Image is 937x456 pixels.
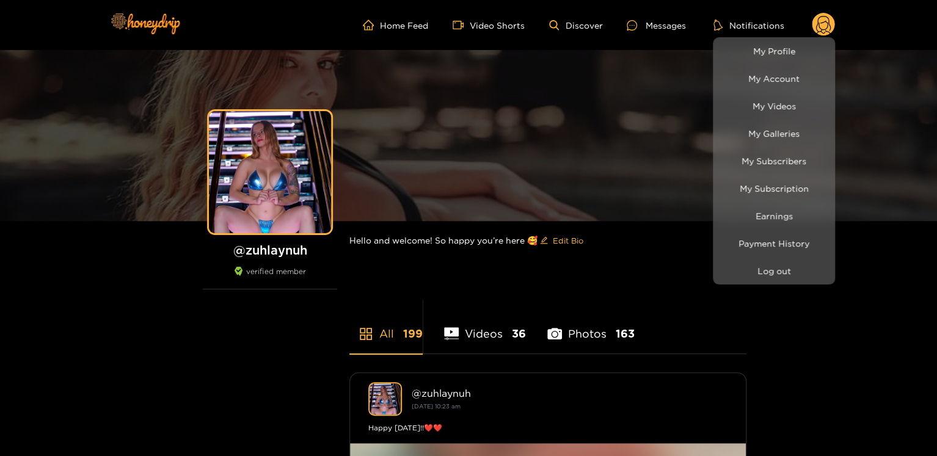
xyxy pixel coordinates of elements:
[716,68,832,89] a: My Account
[716,95,832,117] a: My Videos
[716,123,832,144] a: My Galleries
[716,40,832,62] a: My Profile
[716,178,832,199] a: My Subscription
[716,233,832,254] a: Payment History
[716,150,832,172] a: My Subscribers
[716,260,832,281] button: Log out
[716,205,832,226] a: Earnings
